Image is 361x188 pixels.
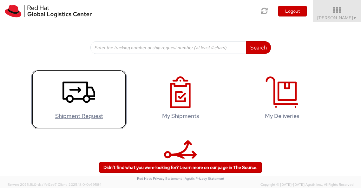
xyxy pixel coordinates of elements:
[58,182,102,187] span: Client: 2025.18.0-0e69584
[90,41,246,54] input: Enter the tracking number or ship request number (at least 4 chars)
[241,113,323,119] h4: My Deliveries
[317,15,357,21] span: [PERSON_NAME]
[31,70,127,129] a: Shipment Request
[260,182,353,187] span: Copyright © [DATE]-[DATE] Agistix Inc., All Rights Reserved
[278,6,307,16] button: Logout
[246,41,271,54] button: Search
[183,176,224,181] a: | Agistix Privacy Statement
[137,176,182,181] a: Red Hat's Privacy Statement
[8,182,57,187] span: Server: 2025.18.0-daa1fe12ee7
[99,162,262,173] a: Didn't find what you were looking for? Learn more on our page in The Source.
[353,16,357,21] span: ▼
[133,70,228,129] a: My Shipments
[234,70,330,129] a: My Deliveries
[38,113,120,119] h4: Shipment Request
[140,113,221,119] h4: My Shipments
[5,5,92,17] img: rh-logistics-00dfa346123c4ec078e1.svg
